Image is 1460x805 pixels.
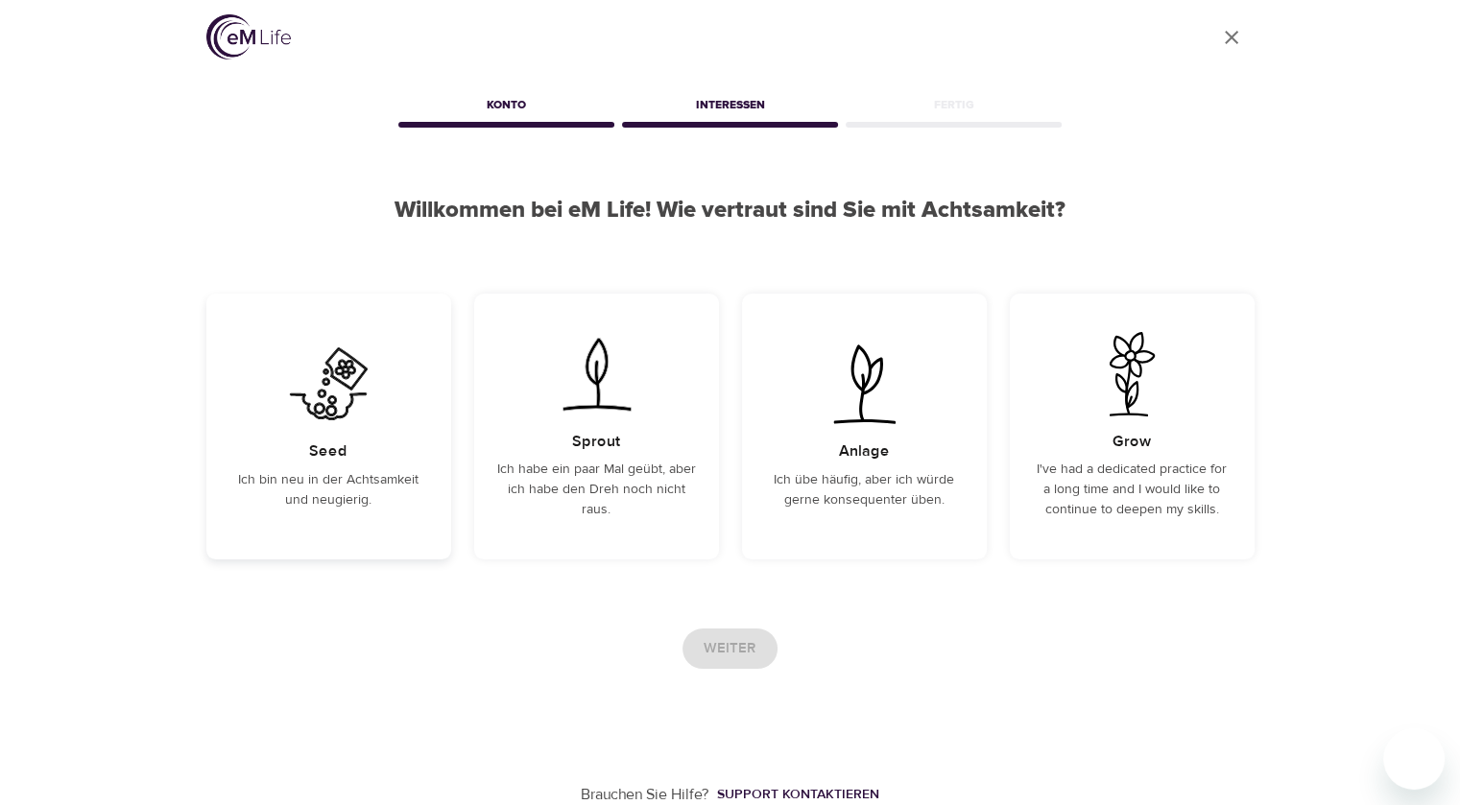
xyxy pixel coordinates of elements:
[717,785,879,804] div: Support kontaktieren
[1209,14,1255,60] a: close
[816,342,913,426] img: Ich übe häufig, aber ich würde gerne konsequenter üben.
[1383,728,1445,790] iframe: Button to launch messaging window
[474,294,719,559] div: Ich habe ein paar Mal geübt, aber ich habe den Dreh noch nicht raus.SproutIch habe ein paar Mal g...
[497,460,696,520] p: Ich habe ein paar Mal geübt, aber ich habe den Dreh noch nicht raus.
[1010,294,1255,559] div: I've had a dedicated practice for a long time and I would like to continue to deepen my skills.Gr...
[309,441,347,462] h5: Seed
[548,332,645,416] img: Ich habe ein paar Mal geübt, aber ich habe den Dreh noch nicht raus.
[280,342,377,426] img: Ich bin neu in der Achtsamkeit und neugierig.
[206,14,291,59] img: logo
[206,294,451,559] div: Ich bin neu in der Achtsamkeit und neugierig.SeedIch bin neu in der Achtsamkeit und neugierig.
[206,197,1255,225] h2: Willkommen bei eM Life! Wie vertraut sind Sie mit Achtsamkeit?
[742,294,987,559] div: Ich übe häufig, aber ich würde gerne konsequenter üben.AnlageIch übe häufig, aber ich würde gerne...
[229,470,428,510] p: Ich bin neu in der Achtsamkeit und neugierig.
[1113,432,1151,452] h5: Grow
[572,432,620,452] h5: Sprout
[709,785,879,804] a: Support kontaktieren
[765,470,964,510] p: Ich übe häufig, aber ich würde gerne konsequenter üben.
[1033,460,1232,520] p: I've had a dedicated practice for a long time and I would like to continue to deepen my skills.
[839,441,890,462] h5: Anlage
[1084,332,1181,416] img: I've had a dedicated practice for a long time and I would like to continue to deepen my skills.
